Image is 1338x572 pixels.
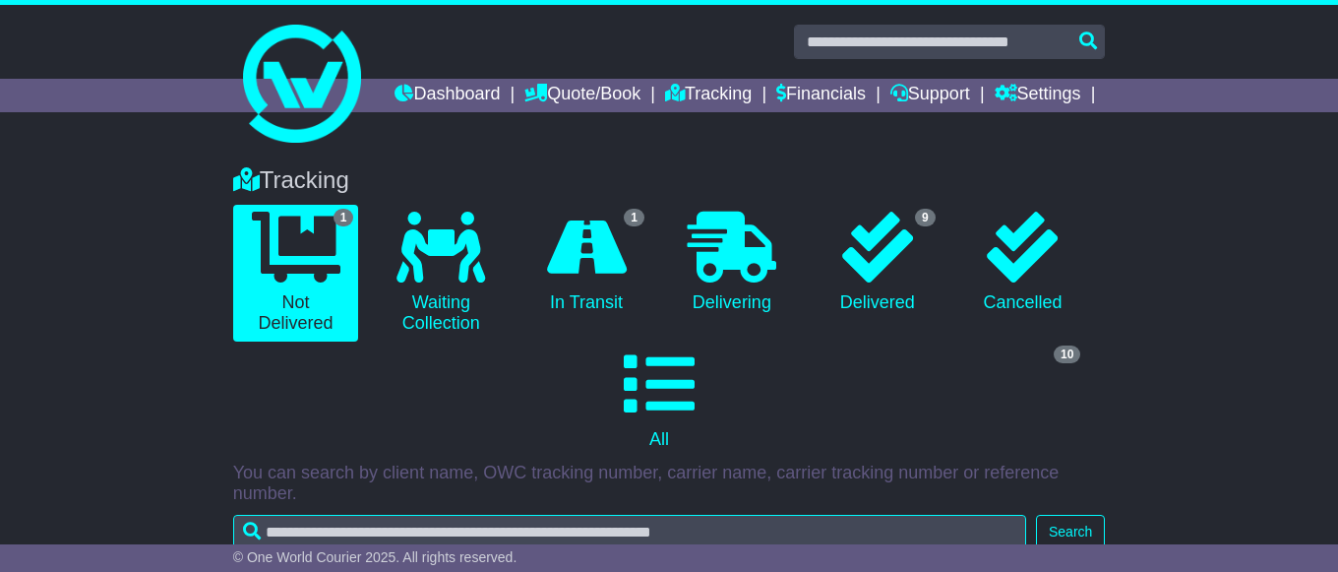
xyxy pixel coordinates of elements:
a: Settings [995,79,1081,112]
a: 10 All [233,342,1086,458]
p: You can search by client name, OWC tracking number, carrier name, carrier tracking number or refe... [233,463,1106,505]
a: Delivering [669,205,795,321]
a: Cancelled [960,205,1086,321]
a: Waiting Collection [378,205,504,342]
a: Financials [776,79,866,112]
span: © One World Courier 2025. All rights reserved. [233,549,517,565]
a: Quote/Book [524,79,640,112]
span: 9 [915,209,936,226]
span: 1 [334,209,354,226]
a: 9 Delivered [815,205,941,321]
button: Search [1036,515,1105,549]
a: 1 Not Delivered [233,205,359,342]
a: Tracking [665,79,752,112]
div: Tracking [223,166,1116,195]
span: 10 [1054,346,1080,363]
span: 1 [624,209,644,226]
a: 1 In Transit [523,205,649,321]
a: Support [890,79,970,112]
a: Dashboard [395,79,500,112]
